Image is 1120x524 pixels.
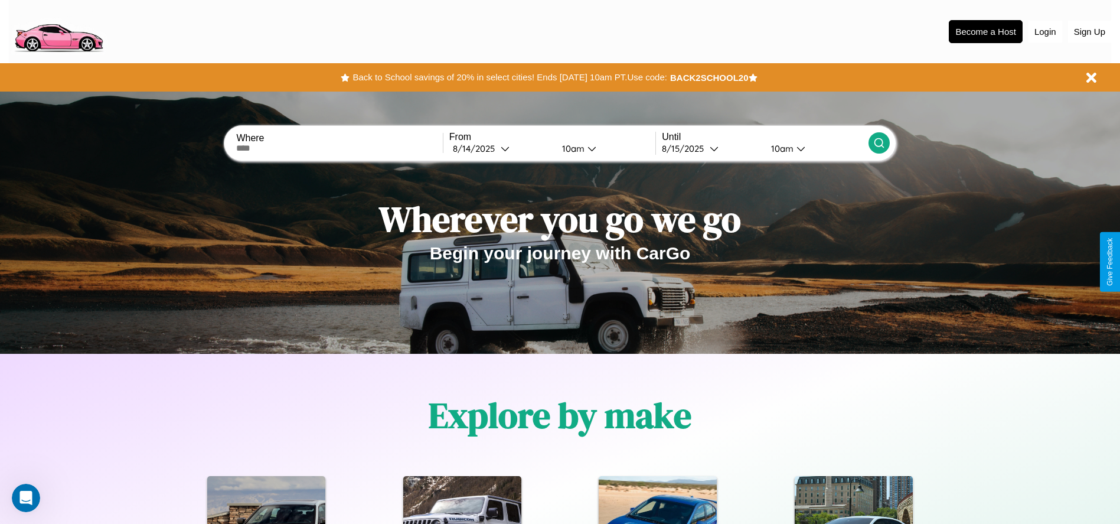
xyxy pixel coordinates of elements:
[1106,238,1114,286] div: Give Feedback
[9,6,108,55] img: logo
[765,143,796,154] div: 10am
[453,143,501,154] div: 8 / 14 / 2025
[449,132,655,142] label: From
[949,20,1023,43] button: Become a Host
[662,143,710,154] div: 8 / 15 / 2025
[670,73,749,83] b: BACK2SCHOOL20
[449,142,553,155] button: 8/14/2025
[350,69,670,86] button: Back to School savings of 20% in select cities! Ends [DATE] 10am PT.Use code:
[762,142,868,155] button: 10am
[553,142,656,155] button: 10am
[12,484,40,512] iframe: Intercom live chat
[429,391,691,440] h1: Explore by make
[1028,21,1062,43] button: Login
[1068,21,1111,43] button: Sign Up
[556,143,587,154] div: 10am
[662,132,868,142] label: Until
[236,133,442,144] label: Where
